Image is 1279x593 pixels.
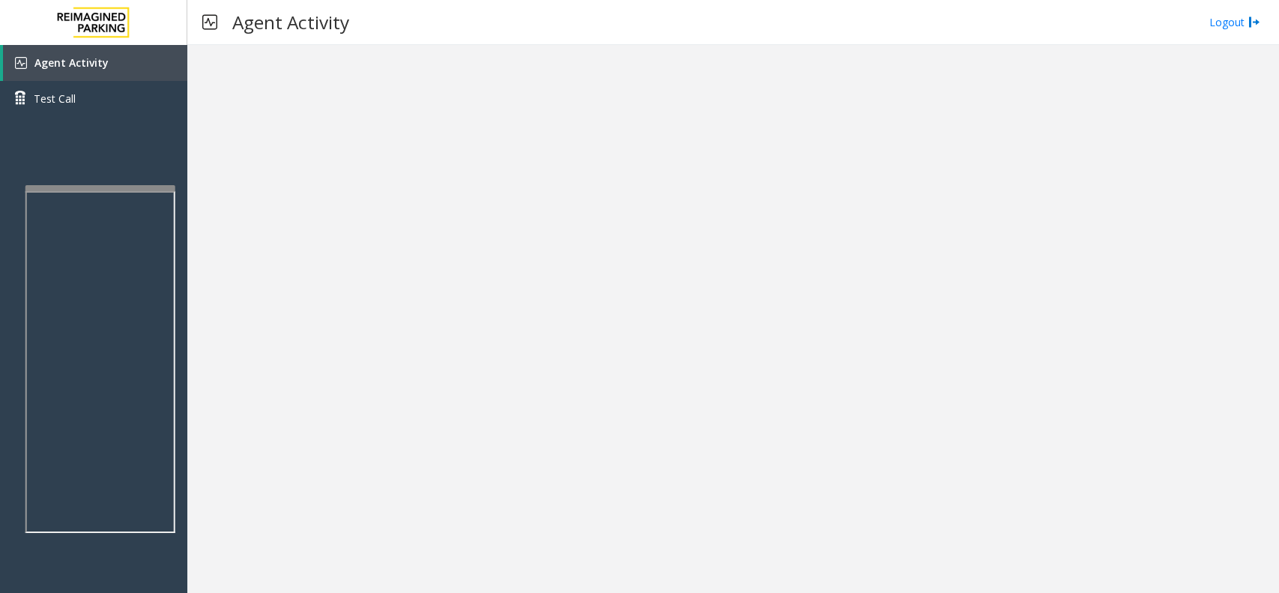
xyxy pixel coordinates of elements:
[225,4,357,40] h3: Agent Activity
[1209,14,1260,30] a: Logout
[15,57,27,69] img: 'icon'
[3,45,187,81] a: Agent Activity
[202,4,217,40] img: pageIcon
[1248,14,1260,30] img: logout
[34,91,76,106] span: Test Call
[34,55,109,70] span: Agent Activity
